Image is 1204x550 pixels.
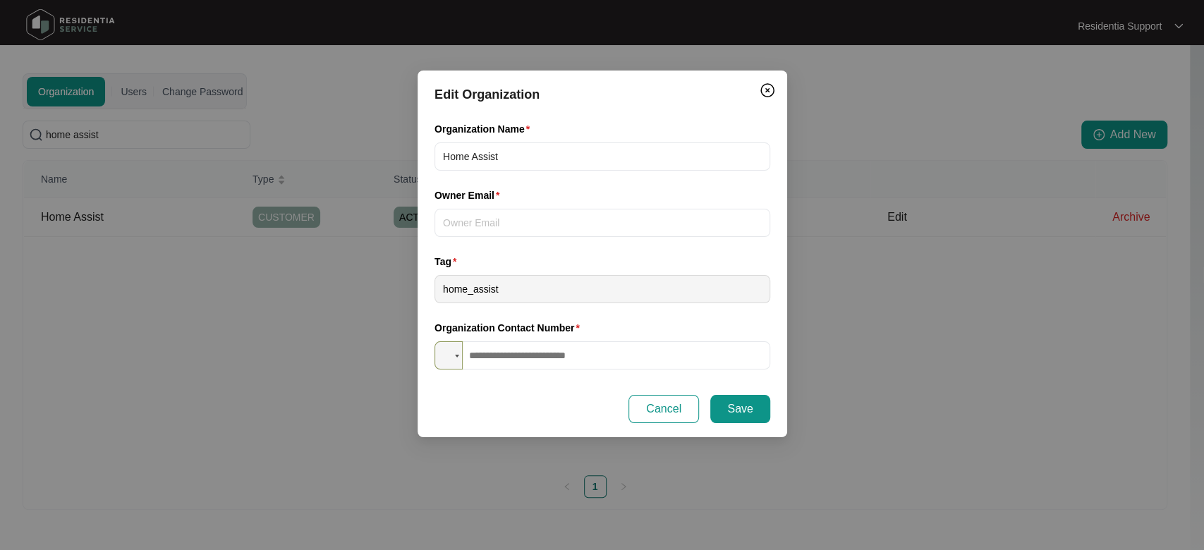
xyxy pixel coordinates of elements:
[646,401,681,417] span: Cancel
[727,401,753,417] span: Save
[434,188,505,202] label: Owner Email
[434,275,770,303] input: Tag
[628,395,699,423] button: Cancel
[759,82,776,99] img: closeCircle
[434,255,462,269] label: Tag
[434,85,770,104] div: Edit Organization
[710,395,770,423] button: Save
[434,122,535,136] label: Organization Name
[434,142,770,171] input: Organization Name
[434,321,585,335] label: Organization Contact Number
[434,209,770,237] input: Owner Email
[756,79,779,102] button: Close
